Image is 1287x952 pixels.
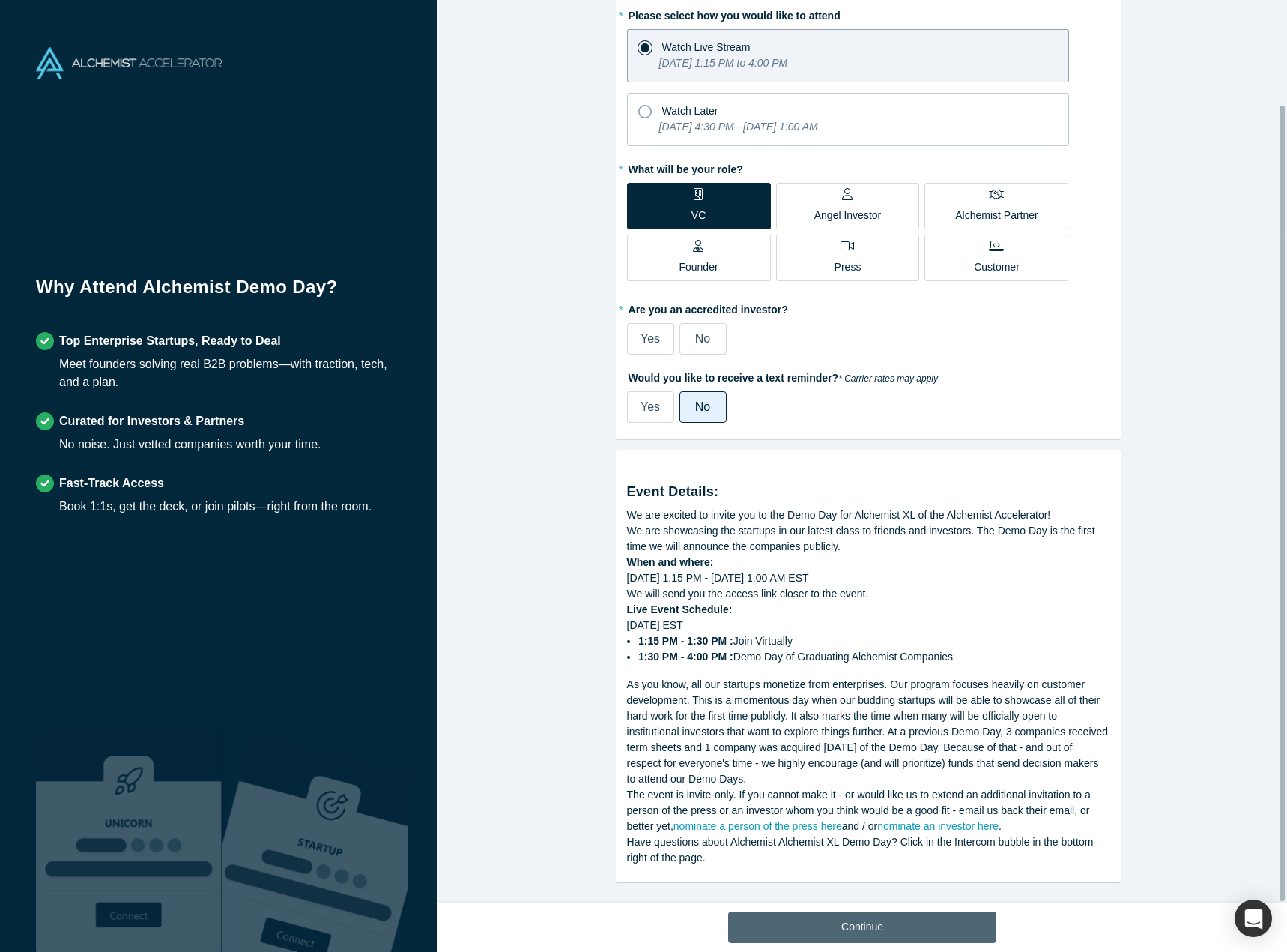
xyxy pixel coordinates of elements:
em: * Carrier rates may apply [838,373,938,384]
span: Yes [641,332,660,345]
div: As you know, all our startups monetize from enterprises. Our program focuses heavily on customer ... [627,677,1109,787]
p: Angel Investor [814,208,882,223]
div: We will send you the access link closer to the event. [627,586,1109,602]
i: [DATE] 4:30 PM - [DATE] 1:00 AM [659,121,818,133]
div: The event is invite-only. If you cannot make it - or would like us to extend an additional invita... [627,787,1109,834]
span: Watch Live Stream [662,41,751,53]
a: nominate a person of the press here [673,820,842,832]
h1: Why Attend Alchemist Demo Day? [36,274,402,311]
strong: Event Details: [627,484,719,499]
p: Founder [679,259,718,275]
a: nominate an investor here [877,820,999,832]
label: Would you like to receive a text reminder? [627,365,1109,386]
strong: Fast-Track Access [59,477,164,489]
p: Press [835,259,861,275]
div: We are showcasing the startups in our latest class to friends and investors. The Demo Day is the ... [627,523,1109,555]
strong: Top Enterprise Startups, Ready to Deal [59,334,281,347]
div: [DATE] 1:15 PM - [DATE] 1:00 AM EST [627,570,1109,586]
div: [DATE] EST [627,618,1109,665]
div: We are excited to invite you to the Demo Day for Alchemist XL of the Alchemist Accelerator! [627,507,1109,523]
img: Prism AI [222,731,408,952]
strong: Live Event Schedule: [627,603,733,615]
li: Demo Day of Graduating Alchemist Companies [638,649,1109,665]
li: Join Virtually [638,633,1109,649]
strong: Curated for Investors & Partners [59,415,244,427]
img: Alchemist Accelerator Logo [36,47,222,79]
div: Book 1:1s, get the deck, or join pilots—right from the room. [59,498,372,516]
button: Continue [728,912,996,943]
strong: 1:15 PM - 1:30 PM : [638,635,733,647]
strong: When and where: [627,556,714,568]
span: No [695,400,710,413]
span: No [695,332,710,345]
img: Robust Technologies [36,731,222,952]
i: [DATE] 1:15 PM to 4:00 PM [659,57,788,69]
div: No noise. Just vetted companies worth your time. [59,436,321,454]
span: Watch Later [662,105,718,117]
p: Customer [974,259,1020,275]
label: What will be your role? [627,157,1109,178]
span: Yes [641,400,660,413]
label: Please select how you would like to attend [627,3,1109,24]
strong: 1:30 PM - 4:00 PM : [638,651,733,663]
div: Have questions about Alchemist Alchemist XL Demo Day? Click in the Intercom bubble in the bottom ... [627,834,1109,866]
div: Meet founders solving real B2B problems—with traction, tech, and a plan. [59,355,402,391]
p: Alchemist Partner [955,208,1038,223]
p: VC [691,208,706,223]
label: Are you an accredited investor? [627,297,1109,318]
